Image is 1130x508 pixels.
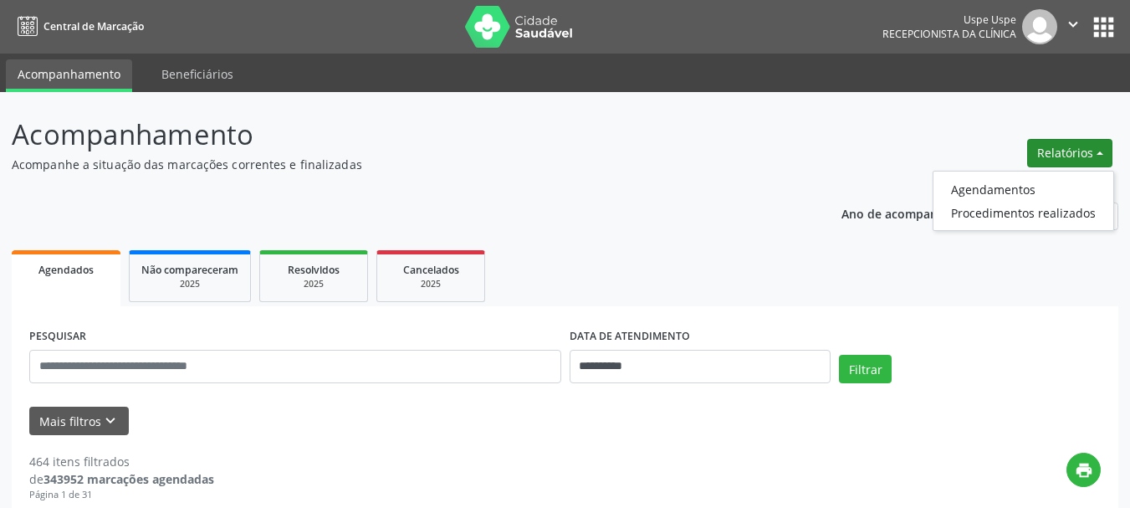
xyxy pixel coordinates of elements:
strong: 343952 marcações agendadas [43,471,214,487]
label: PESQUISAR [29,324,86,350]
span: Cancelados [403,263,459,277]
button: apps [1089,13,1118,42]
a: Agendamentos [933,177,1113,201]
a: Beneficiários [150,59,245,89]
a: Acompanhamento [6,59,132,92]
p: Acompanhamento [12,114,786,156]
div: 464 itens filtrados [29,453,214,470]
i: keyboard_arrow_down [101,412,120,430]
i:  [1064,15,1082,33]
div: 2025 [389,278,473,290]
a: Procedimentos realizados [933,201,1113,224]
span: Agendados [38,263,94,277]
a: Central de Marcação [12,13,144,40]
label: DATA DE ATENDIMENTO [570,324,690,350]
p: Acompanhe a situação das marcações correntes e finalizadas [12,156,786,173]
button: print [1066,453,1101,487]
div: Página 1 de 31 [29,488,214,502]
div: Uspe Uspe [882,13,1016,27]
button:  [1057,9,1089,44]
button: Relatórios [1027,139,1112,167]
img: img [1022,9,1057,44]
div: de [29,470,214,488]
span: Central de Marcação [43,19,144,33]
span: Resolvidos [288,263,340,277]
i: print [1075,461,1093,480]
span: Recepcionista da clínica [882,27,1016,41]
button: Mais filtroskeyboard_arrow_down [29,407,129,436]
span: Não compareceram [141,263,238,277]
div: 2025 [141,278,238,290]
p: Ano de acompanhamento [841,203,989,223]
button: Filtrar [839,355,892,383]
ul: Relatórios [933,171,1114,231]
div: 2025 [272,278,355,290]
